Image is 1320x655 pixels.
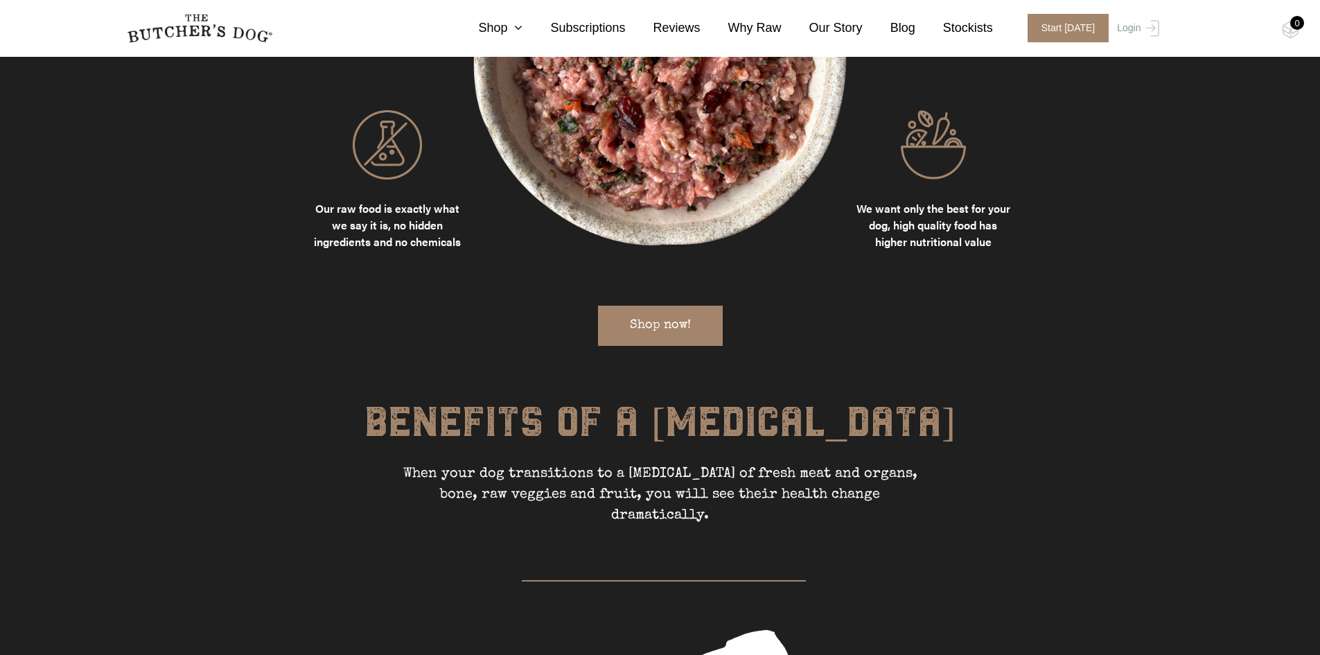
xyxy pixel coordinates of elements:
a: Shop [450,19,522,38]
h6: BENEFITS OF A [MEDICAL_DATA] [276,401,1045,464]
a: Shop now! [598,306,723,346]
span: Start [DATE] [1028,15,1109,43]
a: Blog [863,19,915,38]
p: When your dog transitions to a [MEDICAL_DATA] of fresh meat and organs, bone, raw veggies and fru... [401,464,920,526]
a: Subscriptions [522,19,625,38]
a: Stockists [915,19,993,38]
img: TBD_Cart-Empty.png [1282,21,1299,39]
img: Why_Raw_3.png [353,110,422,180]
p: Our raw food is exactly what we say it is, no hidden ingredients and no chemicals [310,200,464,250]
a: Our Story [782,19,863,38]
img: Why_Raw_4.png [899,110,968,180]
a: Reviews [626,19,701,38]
a: Login [1114,15,1159,43]
p: We want only the best for your dog, high quality food has higher nutritional value [856,200,1010,250]
a: Start [DATE] [1014,15,1114,43]
div: 0 [1290,16,1304,30]
a: Why Raw [701,19,782,38]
